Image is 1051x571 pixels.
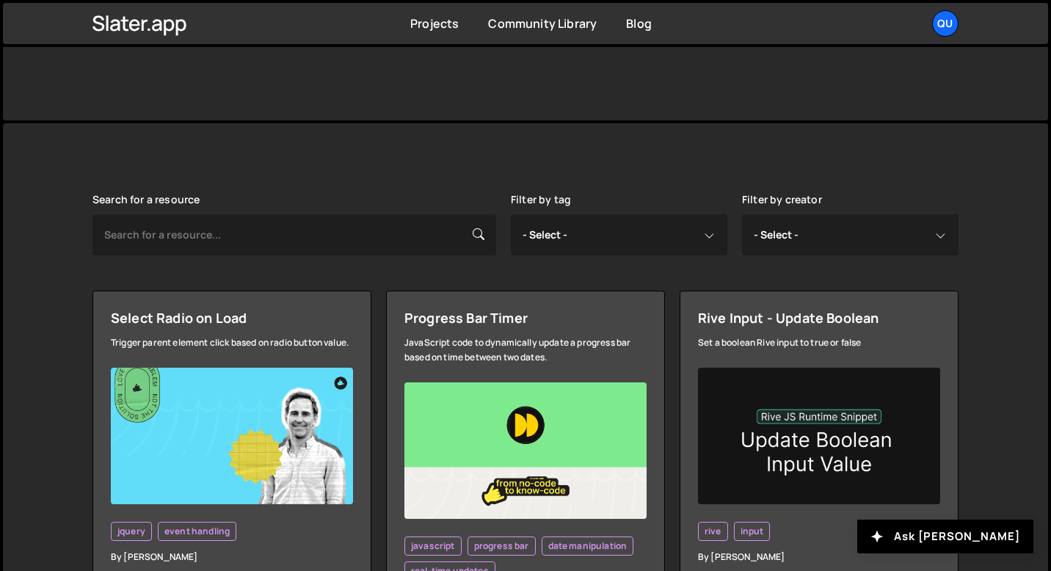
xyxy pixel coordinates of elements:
span: javascript [411,540,455,552]
img: YT%20-%20Thumb%20(2).png [111,368,353,504]
span: event handling [164,525,230,537]
input: Search for a resource... [92,214,496,255]
div: Progress Bar Timer [404,309,647,327]
img: updatebool.png [698,368,940,504]
a: Community Library [488,15,597,32]
div: Rive Input - Update Boolean [698,309,940,327]
span: input [741,525,764,537]
span: progress bar [474,540,529,552]
div: Trigger parent element click based on radio button value. [111,335,353,350]
a: Projects [410,15,459,32]
div: Select Radio on Load [111,309,353,327]
span: rive [705,525,721,537]
div: By [PERSON_NAME] [698,550,940,564]
label: Filter by creator [742,194,822,206]
span: date manipulation [548,540,628,552]
img: YT%20-%20Thumb%20(11).png [404,382,647,519]
div: Set a boolean Rive input to true or false [698,335,940,350]
div: JavaScript code to dynamically update a progress bar based on time between two dates. [404,335,647,365]
a: Blog [626,15,652,32]
button: Ask [PERSON_NAME] [857,520,1033,553]
label: Search for a resource [92,194,200,206]
label: Filter by tag [511,194,571,206]
div: By [PERSON_NAME] [111,550,353,564]
a: Qu [932,10,959,37]
span: jquery [117,525,145,537]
